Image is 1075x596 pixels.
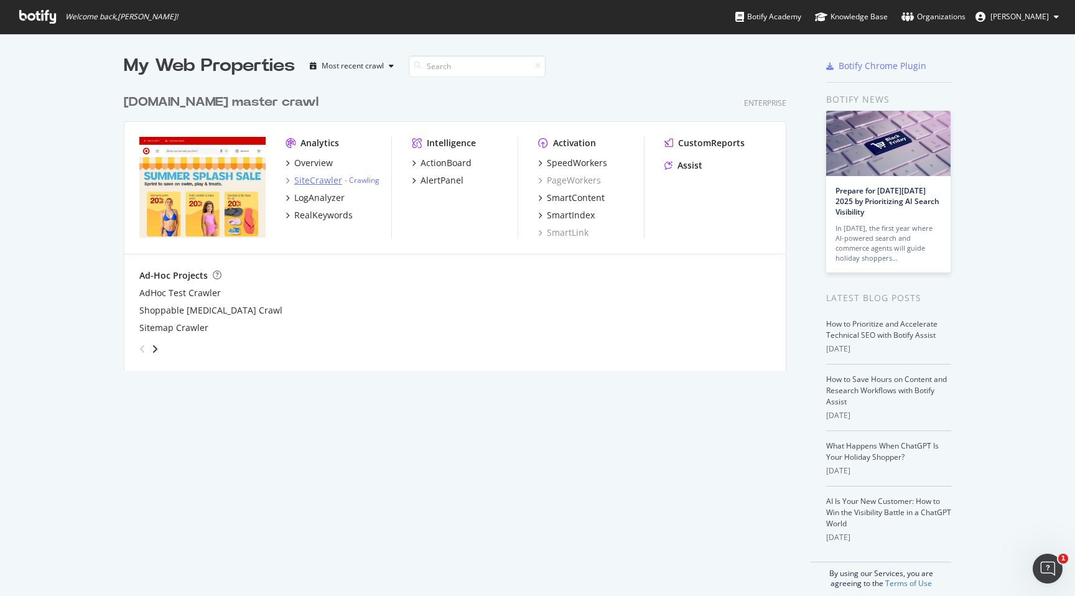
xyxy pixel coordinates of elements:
[421,174,463,187] div: AlertPanel
[826,60,926,72] a: Botify Chrome Plugin
[300,137,339,149] div: Analytics
[735,11,801,23] div: Botify Academy
[139,304,282,317] a: Shoppable [MEDICAL_DATA] Crawl
[139,137,266,238] img: www.target.com
[294,209,353,221] div: RealKeywords
[427,137,476,149] div: Intelligence
[286,157,333,169] a: Overview
[538,192,605,204] a: SmartContent
[826,343,951,355] div: [DATE]
[811,562,951,589] div: By using our Services, you are agreeing to the
[966,7,1069,27] button: [PERSON_NAME]
[826,496,951,529] a: AI Is Your New Customer: How to Win the Visibility Battle in a ChatGPT World
[538,157,607,169] a: SpeedWorkers
[835,223,941,263] div: In [DATE], the first year where AI-powered search and commerce agents will guide holiday shoppers…
[835,185,939,217] a: Prepare for [DATE][DATE] 2025 by Prioritizing AI Search Visibility
[151,343,159,355] div: angle-right
[815,11,888,23] div: Knowledge Base
[826,532,951,543] div: [DATE]
[294,157,333,169] div: Overview
[826,410,951,421] div: [DATE]
[1033,554,1063,584] iframe: Intercom live chat
[124,54,295,78] div: My Web Properties
[826,93,951,106] div: Botify news
[826,465,951,477] div: [DATE]
[294,192,345,204] div: LogAnalyzer
[345,175,379,185] div: -
[744,98,786,108] div: Enterprise
[305,56,399,76] button: Most recent crawl
[286,174,379,187] a: SiteCrawler- Crawling
[677,159,702,172] div: Assist
[901,11,966,23] div: Organizations
[538,209,595,221] a: SmartIndex
[65,12,178,22] span: Welcome back, [PERSON_NAME] !
[1058,554,1068,564] span: 1
[409,55,546,77] input: Search
[322,62,384,70] div: Most recent crawl
[547,157,607,169] div: SpeedWorkers
[124,78,796,371] div: grid
[421,157,472,169] div: ActionBoard
[547,209,595,221] div: SmartIndex
[553,137,596,149] div: Activation
[664,159,702,172] a: Assist
[678,137,745,149] div: CustomReports
[286,209,353,221] a: RealKeywords
[139,322,208,334] a: Sitemap Crawler
[839,60,926,72] div: Botify Chrome Plugin
[286,192,345,204] a: LogAnalyzer
[412,157,472,169] a: ActionBoard
[990,11,1049,22] span: Akash Dubey
[349,175,379,185] a: Crawling
[538,226,589,239] a: SmartLink
[826,374,947,407] a: How to Save Hours on Content and Research Workflows with Botify Assist
[134,339,151,359] div: angle-left
[826,111,951,176] img: Prepare for Black Friday 2025 by Prioritizing AI Search Visibility
[664,137,745,149] a: CustomReports
[885,578,932,589] a: Terms of Use
[139,269,208,282] div: Ad-Hoc Projects
[294,174,342,187] div: SiteCrawler
[139,287,221,299] a: AdHoc Test Crawler
[826,291,951,305] div: Latest Blog Posts
[124,93,323,111] a: [DOMAIN_NAME] master crawl
[538,174,601,187] a: PageWorkers
[412,174,463,187] a: AlertPanel
[826,319,938,340] a: How to Prioritize and Accelerate Technical SEO with Botify Assist
[124,93,319,111] div: [DOMAIN_NAME] master crawl
[547,192,605,204] div: SmartContent
[826,440,939,462] a: What Happens When ChatGPT Is Your Holiday Shopper?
